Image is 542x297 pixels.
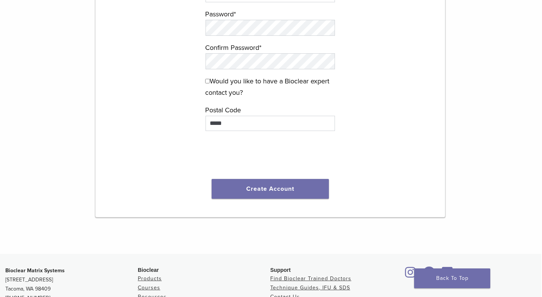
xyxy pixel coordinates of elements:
label: Password [205,8,335,20]
a: Find Bioclear Trained Doctors [270,275,351,282]
a: Back To Top [414,268,490,288]
span: Bioclear [138,267,159,273]
label: Postal Code [205,104,335,116]
a: Courses [138,284,160,291]
span: Support [270,267,291,273]
input: Would you like to have a Bioclear expert contact you? [205,79,210,83]
a: Products [138,275,162,282]
a: Bioclear [403,271,419,279]
label: Confirm Password [205,42,335,53]
strong: Bioclear Matrix Systems [5,267,65,274]
button: Create Account [212,179,329,199]
a: Technique Guides, IFU & SDS [270,284,350,291]
label: Would you like to have a Bioclear expert contact you? [205,75,335,98]
iframe: reCAPTCHA [212,140,328,170]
